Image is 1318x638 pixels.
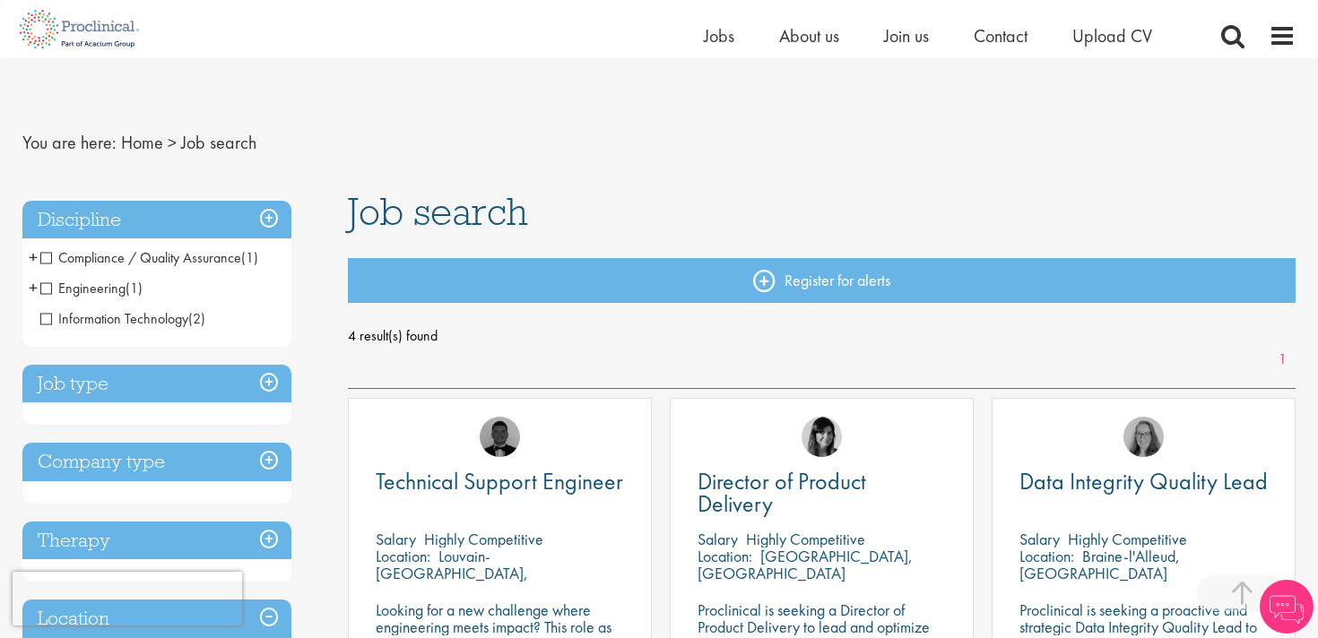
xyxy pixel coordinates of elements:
span: Job search [181,131,256,154]
span: Salary [698,529,738,549]
span: > [168,131,177,154]
span: (1) [241,248,258,267]
span: Data Integrity Quality Lead [1019,466,1268,496]
span: Engineering [40,279,143,297]
span: Technical Support Engineer [376,466,623,496]
span: Location: [376,546,430,566]
span: (2) [188,309,205,328]
a: Register for alerts [348,258,1296,303]
span: Information Technology [40,309,205,328]
span: (1) [126,279,143,297]
span: You are here: [22,131,117,154]
a: Join us [884,24,929,47]
span: Salary [376,529,416,549]
p: Braine-l'Alleud, [GEOGRAPHIC_DATA] [1019,546,1180,583]
p: Highly Competitive [1068,529,1187,549]
img: Tesnim Chagklil [802,417,842,457]
p: [GEOGRAPHIC_DATA], [GEOGRAPHIC_DATA] [698,546,913,583]
a: Data Integrity Quality Lead [1019,470,1268,493]
span: Location: [698,546,752,566]
span: + [29,274,38,301]
iframe: reCAPTCHA [13,572,242,625]
a: Upload CV [1072,24,1152,47]
a: 1 [1270,349,1296,370]
img: Chatbot [1260,580,1314,634]
span: Compliance / Quality Assurance [40,248,241,267]
p: Highly Competitive [746,529,865,549]
span: Compliance / Quality Assurance [40,248,258,267]
span: Job search [348,187,528,236]
p: Louvain-[GEOGRAPHIC_DATA], [GEOGRAPHIC_DATA] [376,546,528,600]
h3: Therapy [22,522,291,560]
img: Tom Stables [480,417,520,457]
h3: Company type [22,443,291,481]
h3: Job type [22,365,291,403]
span: Director of Product Delivery [698,466,866,519]
span: Location: [1019,546,1074,566]
span: Information Technology [40,309,188,328]
a: Jobs [704,24,734,47]
a: Director of Product Delivery [698,470,946,515]
h3: Discipline [22,201,291,239]
a: About us [779,24,839,47]
a: Contact [974,24,1028,47]
img: Ingrid Aymes [1123,417,1164,457]
span: Salary [1019,529,1060,549]
a: breadcrumb link [121,131,163,154]
span: Engineering [40,279,126,297]
a: Technical Support Engineer [376,470,624,493]
span: + [29,244,38,271]
span: 4 result(s) found [348,323,1296,349]
p: Highly Competitive [424,529,543,549]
